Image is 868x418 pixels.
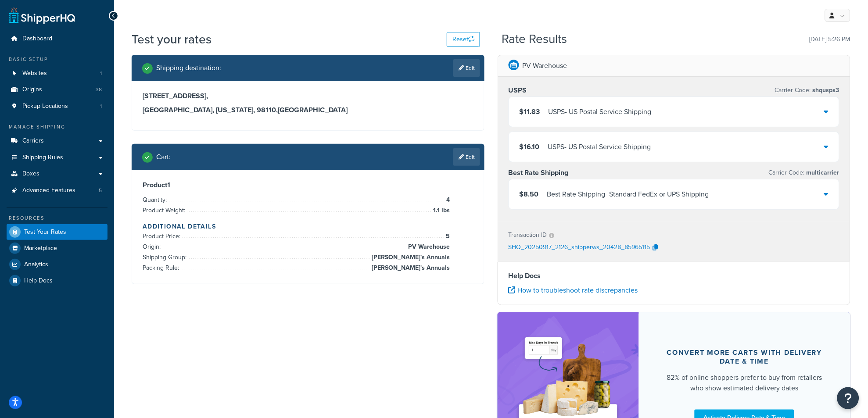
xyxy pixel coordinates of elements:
h1: Test your rates [132,31,212,48]
a: Marketplace [7,240,108,256]
a: Dashboard [7,31,108,47]
a: Analytics [7,257,108,272]
a: Origins38 [7,82,108,98]
span: Websites [22,70,47,77]
span: $11.83 [520,107,540,117]
span: shqusps3 [811,86,839,95]
span: [PERSON_NAME]'s Annuals [369,263,450,273]
span: Marketplace [24,245,57,252]
span: Test Your Rates [24,229,66,236]
span: 1.1 lbs [431,205,450,216]
span: Advanced Features [22,187,75,194]
a: Boxes [7,166,108,182]
span: Analytics [24,261,48,268]
span: 5 [99,187,102,194]
a: Websites1 [7,65,108,82]
div: Manage Shipping [7,123,108,131]
h3: USPS [509,86,527,95]
a: Edit [453,59,480,77]
h3: Best Rate Shipping [509,168,569,177]
span: Dashboard [22,35,52,43]
span: Pickup Locations [22,103,68,110]
p: PV Warehouse [523,60,567,72]
p: Transaction ID [509,229,547,241]
h2: Rate Results [502,32,567,46]
span: 5 [444,231,450,242]
div: USPS - US Postal Service Shipping [548,141,651,153]
span: multicarrier [805,168,839,177]
p: Carrier Code: [769,167,839,179]
span: Product Weight: [143,206,187,215]
li: Origins [7,82,108,98]
span: Boxes [22,170,39,178]
li: Advanced Features [7,182,108,199]
p: Carrier Code: [775,84,839,96]
a: Advanced Features5 [7,182,108,199]
h3: [STREET_ADDRESS], [143,92,473,100]
a: Pickup Locations1 [7,98,108,114]
div: Convert more carts with delivery date & time [660,348,829,366]
span: Quantity: [143,195,169,204]
span: Shipping Rules [22,154,63,161]
div: 82% of online shoppers prefer to buy from retailers who show estimated delivery dates [660,372,829,393]
span: PV Warehouse [406,242,450,252]
span: Origin: [143,242,163,251]
div: Resources [7,214,108,222]
a: Test Your Rates [7,224,108,240]
div: Best Rate Shipping - Standard FedEx or UPS Shipping [547,188,709,200]
span: $16.10 [520,142,540,152]
span: 4 [444,195,450,205]
a: Help Docs [7,273,108,289]
span: Product Price: [143,232,183,241]
h4: Additional Details [143,222,473,231]
span: Carriers [22,137,44,145]
span: Packing Rule: [143,263,181,272]
span: Shipping Group: [143,253,189,262]
div: Basic Setup [7,56,108,63]
a: Shipping Rules [7,150,108,166]
span: Help Docs [24,277,53,285]
span: 1 [100,70,102,77]
a: Edit [453,148,480,166]
p: [DATE] 5:26 PM [810,33,850,46]
span: 1 [100,103,102,110]
li: Websites [7,65,108,82]
h2: Cart : [156,153,171,161]
button: Open Resource Center [837,387,859,409]
a: Carriers [7,133,108,149]
div: USPS - US Postal Service Shipping [549,106,652,118]
button: Reset [447,32,480,47]
h3: Product 1 [143,181,473,189]
span: Origins [22,86,42,93]
h4: Help Docs [509,271,839,281]
h2: Shipping destination : [156,64,221,72]
p: SHQ_20250917_2126_shipperws_20428_85965115 [509,241,650,254]
li: Pickup Locations [7,98,108,114]
span: 38 [96,86,102,93]
a: How to troubleshoot rate discrepancies [509,285,638,295]
span: $8.50 [520,189,539,199]
h3: [GEOGRAPHIC_DATA], [US_STATE], 98110 , [GEOGRAPHIC_DATA] [143,106,473,114]
span: [PERSON_NAME]'s Annuals [369,252,450,263]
